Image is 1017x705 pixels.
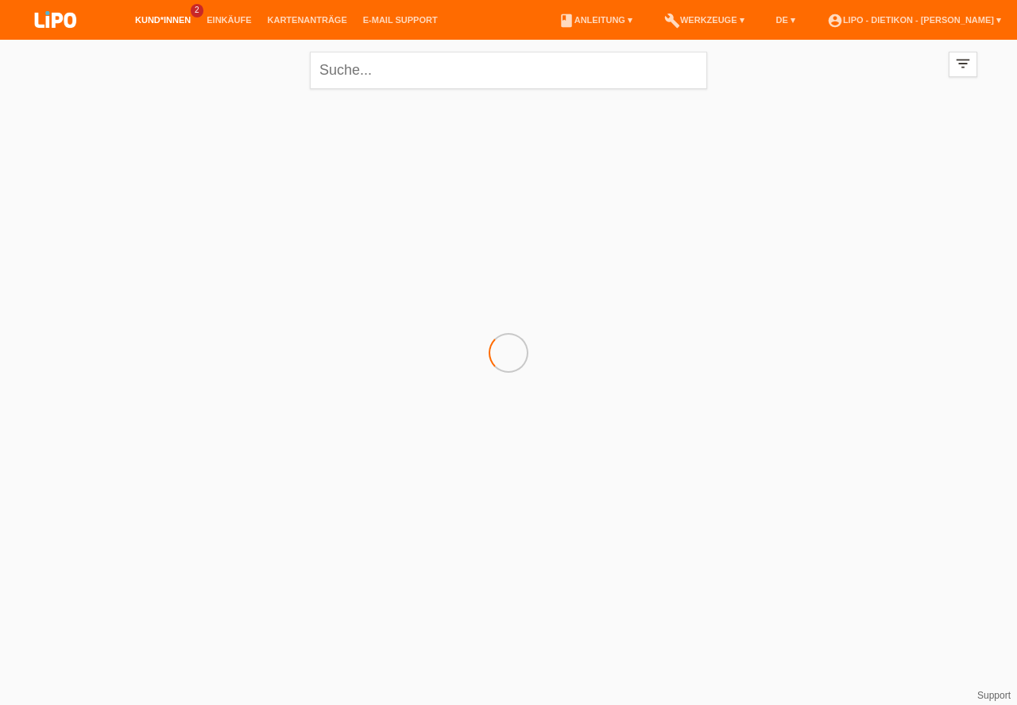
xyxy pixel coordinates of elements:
[199,15,259,25] a: Einkäufe
[827,13,843,29] i: account_circle
[16,33,95,45] a: LIPO pay
[664,13,680,29] i: build
[559,13,574,29] i: book
[551,15,640,25] a: bookAnleitung ▾
[819,15,1009,25] a: account_circleLIPO - Dietikon - [PERSON_NAME] ▾
[977,690,1011,701] a: Support
[310,52,707,89] input: Suche...
[127,15,199,25] a: Kund*innen
[954,55,972,72] i: filter_list
[768,15,803,25] a: DE ▾
[656,15,752,25] a: buildWerkzeuge ▾
[191,4,203,17] span: 2
[355,15,446,25] a: E-Mail Support
[260,15,355,25] a: Kartenanträge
